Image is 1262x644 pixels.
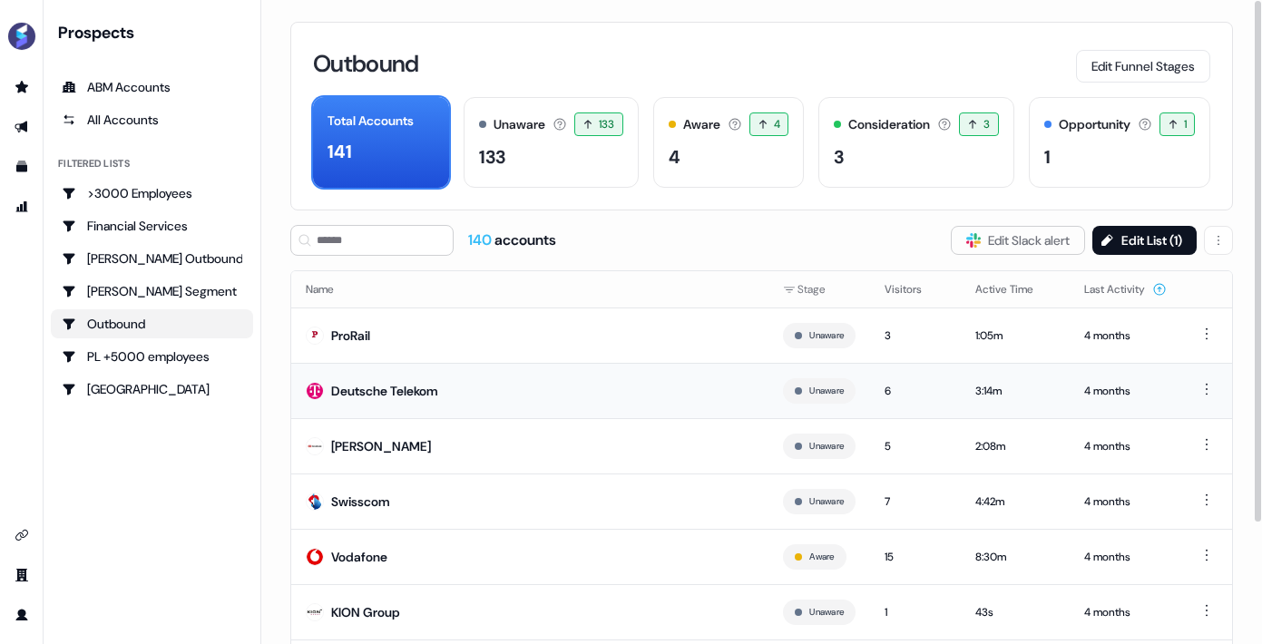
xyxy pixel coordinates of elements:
div: 8:30m [975,548,1055,566]
button: Edit Funnel Stages [1076,50,1210,83]
a: ABM Accounts [51,73,253,102]
div: ABM Accounts [62,78,242,96]
div: Deutsche Telekom [331,382,438,400]
div: 6 [885,382,946,400]
div: [PERSON_NAME] [331,437,431,455]
button: Active Time [975,273,1055,306]
button: Unaware [809,383,844,399]
a: Go to Kasper's Outbound [51,244,253,273]
div: >3000 Employees [62,184,242,202]
div: Vodafone [331,548,387,566]
div: All Accounts [62,111,242,129]
button: Unaware [809,438,844,454]
span: 1 [1184,115,1187,133]
div: 3 [885,327,946,345]
button: Visitors [885,273,944,306]
div: Swisscom [331,493,390,511]
span: 3 [983,115,990,133]
div: 4 months [1084,327,1167,345]
button: Edit List (1) [1092,226,1197,255]
div: 4 months [1084,437,1167,455]
a: Go to team [7,561,36,590]
div: accounts [468,230,556,250]
a: Go to prospects [7,73,36,102]
div: Prospects [58,22,253,44]
a: Go to templates [7,152,36,181]
div: Total Accounts [328,112,414,131]
div: Consideration [848,115,930,134]
h3: Outbound [313,52,419,75]
div: 15 [885,548,946,566]
div: Filtered lists [58,156,130,171]
a: Go to outbound experience [7,112,36,141]
span: 140 [468,230,494,249]
div: 2:08m [975,437,1055,455]
button: Aware [809,549,834,565]
div: 4 months [1084,603,1167,621]
div: 1:05m [975,327,1055,345]
div: 4 [669,143,680,171]
a: All accounts [51,105,253,134]
a: Go to Outbound [51,309,253,338]
a: Go to integrations [7,521,36,550]
div: 7 [885,493,946,511]
div: Outbound [62,315,242,333]
div: [PERSON_NAME] Segment [62,282,242,300]
a: Go to Kasper's Segment [51,277,253,306]
a: Go to attribution [7,192,36,221]
div: 141 [328,138,352,165]
div: [GEOGRAPHIC_DATA] [62,380,242,398]
div: PL +5000 employees [62,347,242,366]
div: Aware [683,115,720,134]
a: Go to Poland [51,375,253,404]
a: Go to PL +5000 employees [51,342,253,371]
a: Go to Financial Services [51,211,253,240]
button: Last Activity [1084,273,1167,306]
div: 4 months [1084,493,1167,511]
div: 4 months [1084,382,1167,400]
div: 3 [834,143,844,171]
div: 5 [885,437,946,455]
button: Edit Slack alert [951,226,1085,255]
button: Unaware [809,493,844,510]
div: Unaware [494,115,545,134]
div: [PERSON_NAME] Outbound [62,249,242,268]
button: Unaware [809,604,844,620]
button: Unaware [809,327,844,344]
th: Name [291,271,768,307]
div: Stage [783,280,856,298]
div: 1 [885,603,946,621]
a: Go to >3000 Employees [51,179,253,208]
a: Go to profile [7,600,36,629]
span: 4 [774,115,780,133]
div: 133 [479,143,505,171]
div: 3:14m [975,382,1055,400]
div: 4:42m [975,493,1055,511]
div: 1 [1044,143,1051,171]
span: 133 [599,115,615,133]
div: 4 months [1084,548,1167,566]
div: 43s [975,603,1055,621]
div: Opportunity [1059,115,1130,134]
div: KION Group [331,603,400,621]
div: ProRail [331,327,370,345]
div: Financial Services [62,217,242,235]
